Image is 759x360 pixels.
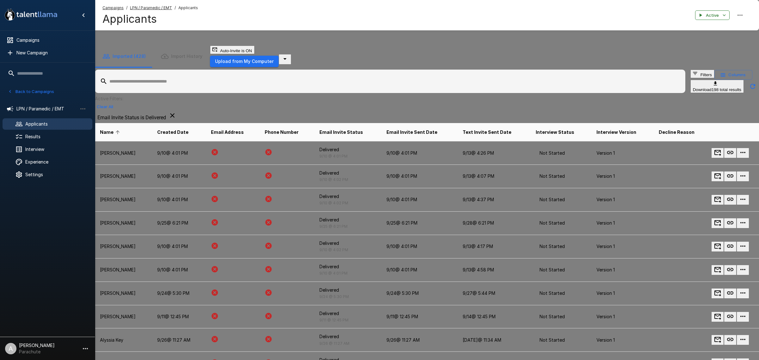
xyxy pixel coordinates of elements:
[381,141,458,165] td: 9/10 @ 4:01 PM
[536,220,569,226] span: Not Started
[596,173,649,179] p: Version 1
[265,172,272,179] svg: Is Not Present
[463,128,511,136] span: Text Invite Sent Date
[319,318,349,322] span: 9/11 @ 12:45 PM
[265,289,272,296] svg: Is Not Present
[319,146,376,153] p: Delivered
[319,294,349,299] span: 9/24 @ 5:30 PM
[100,128,122,136] span: Name
[724,152,737,158] span: Copy Interview Link
[458,188,531,211] td: 9/13 @ 4:37 PM
[319,264,376,270] p: Delivered
[596,243,649,250] p: Version 1
[100,220,147,226] p: [PERSON_NAME]
[152,211,206,235] td: 9/25 @ 6:21 PM
[153,46,210,67] button: Import History
[458,141,531,165] td: 9/13 @ 4:26 PM
[152,258,206,282] td: 9/10 @ 4:01 PM
[210,46,255,54] button: Auto-Invite is ON
[319,170,376,176] p: Delivered
[319,310,376,317] p: Delivered
[152,188,206,211] td: 9/10 @ 4:01 PM
[458,282,531,305] td: 9/27 @ 5:44 PM
[381,211,458,235] td: 9/25 @ 6:21 PM
[319,271,348,276] span: 9/10 @ 4:01 PM
[100,267,147,273] p: [PERSON_NAME]
[211,312,219,320] svg: Is Not Present
[536,150,569,156] span: Not Started
[100,337,147,343] p: Alyssia Key
[536,128,574,136] span: Interview Status
[724,338,737,344] span: Copy Interview Link
[100,173,147,179] p: [PERSON_NAME]
[265,148,272,156] svg: Is Not Present
[211,289,219,296] svg: Is Not Present
[711,292,724,298] span: Send Invitation
[319,201,348,205] span: 9/10 @ 4:02 PM
[458,235,531,258] td: 9/13 @ 4:17 PM
[536,244,569,249] span: Not Started
[690,80,744,93] button: Download198 total results
[724,245,737,251] span: Copy Interview Link
[596,150,649,156] p: Version 1
[711,315,724,321] span: Send Invitation
[319,217,376,223] p: Delivered
[536,197,569,202] span: Not Started
[458,305,531,328] td: 9/14 @ 12:45 PM
[95,46,153,67] button: Imported (428)
[596,220,649,226] p: Version 1
[381,305,458,328] td: 9/11 @ 12:45 PM
[714,70,752,80] button: Columns
[536,290,569,296] span: Not Started
[596,267,649,273] p: Version 1
[211,128,244,136] span: Email Address
[724,222,737,228] span: Copy Interview Link
[100,196,147,203] p: [PERSON_NAME]
[381,165,458,188] td: 9/10 @ 4:01 PM
[381,188,458,211] td: 9/10 @ 4:01 PM
[381,258,458,282] td: 9/10 @ 4:01 PM
[152,235,206,258] td: 9/10 @ 4:01 PM
[724,198,737,204] span: Copy Interview Link
[381,328,458,352] td: 9/26 @ 11:27 AM
[690,70,714,78] button: Filters
[711,198,724,204] span: Send Invitation
[265,242,272,250] svg: Is Not Present
[211,219,219,226] svg: Is Not Present
[319,333,376,340] p: Delivered
[95,115,169,121] span: Email Invite Status is Delivered
[211,242,219,250] svg: Is Not Present
[265,265,272,273] svg: Is Not Present
[596,313,649,320] p: Version 1
[319,128,363,136] span: Email Invite Status
[265,335,272,343] svg: Is Not Present
[596,337,649,343] p: Version 1
[458,258,531,282] td: 9/13 @ 4:58 PM
[102,12,198,26] h4: Applicants
[152,141,206,165] td: 9/10 @ 4:01 PM
[711,269,724,275] span: Send Invitation
[536,337,569,343] span: Not Started
[695,10,730,20] button: Active
[724,292,737,298] span: Copy Interview Link
[458,328,531,352] td: [DATE] @ 11:34 AM
[381,282,458,305] td: 9/24 @ 5:30 PM
[381,235,458,258] td: 9/10 @ 4:01 PM
[711,222,724,228] span: Send Invitation
[746,80,759,93] button: Updated Today - 11:22 AM
[319,287,376,293] p: Delivered
[724,315,737,321] span: Copy Interview Link
[724,269,737,275] span: Copy Interview Link
[319,224,348,229] span: 9/25 @ 6:21 PM
[265,312,272,320] svg: Is Not Present
[386,128,437,136] span: Email Invite Sent Date
[319,247,348,252] span: 9/10 @ 4:02 PM
[100,243,147,250] p: [PERSON_NAME]
[210,56,279,67] button: Upload from My Computer
[319,154,348,158] span: 9/10 @ 4:01 PM
[319,341,349,346] span: 9/26 @ 11:27 AM
[95,96,759,102] p: Active Filters:
[100,290,147,296] p: [PERSON_NAME]
[152,328,206,352] td: 9/26 @ 11:27 AM
[536,314,569,319] span: Not Started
